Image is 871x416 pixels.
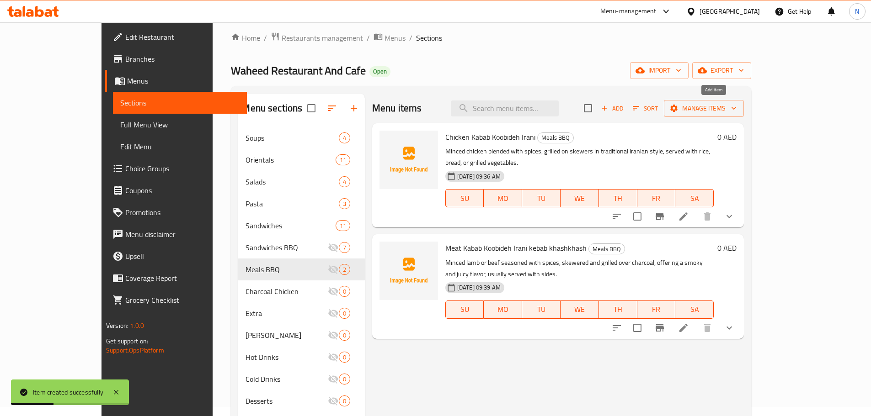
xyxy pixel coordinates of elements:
span: 3 [339,200,350,208]
div: items [339,176,350,187]
div: Salads [246,176,338,187]
h2: Menu sections [242,101,302,115]
div: items [336,220,350,231]
button: TH [599,189,637,207]
li: / [367,32,370,43]
span: Edit Menu [120,141,240,152]
button: delete [696,205,718,227]
button: SU [445,300,484,319]
span: Promotions [125,207,240,218]
button: FR [637,300,676,319]
a: Grocery Checklist [105,289,247,311]
span: Orientals [246,154,335,165]
button: SA [675,300,714,319]
a: Menus [374,32,406,44]
span: Branches [125,53,240,64]
div: [PERSON_NAME]0 [238,324,364,346]
svg: Inactive section [328,264,339,275]
div: Extra0 [238,302,364,324]
button: sort-choices [606,317,628,339]
div: Salads4 [238,171,364,193]
span: N [855,6,859,16]
div: items [339,374,350,384]
div: Menu-management [600,6,657,17]
button: Add [598,101,627,116]
a: Menu disclaimer [105,223,247,245]
span: TU [526,192,557,205]
span: export [700,65,744,76]
a: Coverage Report [105,267,247,289]
div: items [339,242,350,253]
span: 11 [336,221,350,230]
a: Edit menu item [678,322,689,333]
a: Coupons [105,179,247,201]
span: Sections [416,32,442,43]
span: Choice Groups [125,163,240,174]
div: Mansaf Biryani [246,330,327,341]
span: Grocery Checklist [125,295,240,305]
div: items [339,264,350,275]
button: Manage items [664,100,744,117]
div: Sandwiches11 [238,215,364,237]
span: Meals BBQ [246,264,327,275]
button: import [630,62,689,79]
span: Menus [127,75,240,86]
div: items [339,330,350,341]
span: Meals BBQ [538,132,573,143]
div: Pasta3 [238,193,364,215]
a: Upsell [105,245,247,267]
a: Choice Groups [105,158,247,179]
span: Manage items [671,103,737,114]
span: Select all sections [302,99,321,118]
button: MO [484,189,522,207]
span: TH [603,303,634,316]
div: items [339,132,350,143]
span: Open [369,68,390,75]
span: SU [449,303,481,316]
div: Orientals11 [238,149,364,171]
span: 0 [339,287,350,296]
span: Upsell [125,251,240,262]
span: Select to update [628,207,647,226]
h6: 0 AED [717,131,737,143]
div: Charcoal Chicken [246,286,327,297]
button: FR [637,189,676,207]
div: items [339,352,350,363]
h6: 0 AED [717,242,737,254]
p: Minced chicken blended with spices, grilled on skewers in traditional Iranian style, served with ... [445,146,714,169]
button: sort-choices [606,205,628,227]
div: Charcoal Chicken0 [238,280,364,302]
span: 0 [339,353,350,362]
span: Restaurants management [282,32,363,43]
button: show more [718,317,740,339]
span: Pasta [246,198,338,209]
span: Sort sections [321,97,343,119]
a: Full Menu View [113,114,247,136]
span: Full Menu View [120,119,240,130]
button: WE [561,189,599,207]
span: Meals BBQ [589,244,625,254]
span: MO [487,303,518,316]
button: MO [484,300,522,319]
span: Select section [578,99,598,118]
span: 2 [339,265,350,274]
span: Sandwiches [246,220,335,231]
span: [DATE] 09:39 AM [454,283,504,292]
a: Branches [105,48,247,70]
span: import [637,65,681,76]
div: Hot Drinks [246,352,327,363]
div: items [336,154,350,165]
div: Meals BBQ [588,243,625,254]
svg: Inactive section [328,308,339,319]
button: Sort [631,101,660,116]
span: Extra [246,308,327,319]
span: Menu disclaimer [125,229,240,240]
div: Desserts [246,395,327,406]
span: TH [603,192,634,205]
a: Promotions [105,201,247,223]
span: Edit Restaurant [125,32,240,42]
span: 0 [339,375,350,384]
